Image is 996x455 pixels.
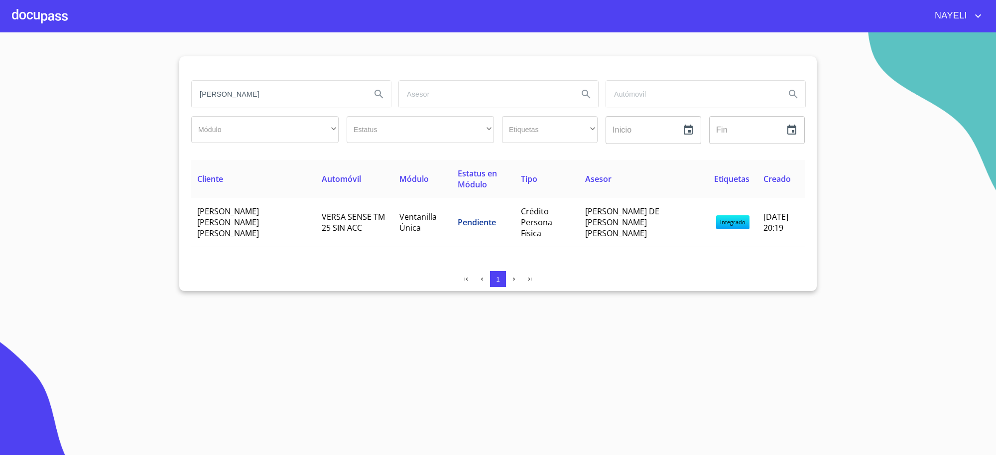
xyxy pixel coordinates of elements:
div: ​ [191,116,339,143]
input: search [606,81,777,108]
button: Search [367,82,391,106]
span: Automóvil [322,173,361,184]
span: Ventanilla Única [399,211,437,233]
div: ​ [502,116,598,143]
span: Tipo [521,173,537,184]
span: Asesor [585,173,612,184]
span: integrado [716,215,749,229]
span: Pendiente [458,217,496,228]
span: Estatus en Módulo [458,168,497,190]
button: Search [574,82,598,106]
span: Etiquetas [714,173,749,184]
span: [DATE] 20:19 [763,211,788,233]
input: search [399,81,570,108]
span: 1 [496,276,499,283]
span: [PERSON_NAME] DE [PERSON_NAME] [PERSON_NAME] [585,206,659,239]
span: Creado [763,173,791,184]
div: ​ [347,116,494,143]
button: account of current user [927,8,984,24]
span: VERSA SENSE TM 25 SIN ACC [322,211,385,233]
span: Módulo [399,173,429,184]
input: search [192,81,363,108]
span: Crédito Persona Física [521,206,552,239]
span: Cliente [197,173,223,184]
button: 1 [490,271,506,287]
span: NAYELI [927,8,972,24]
span: [PERSON_NAME] [PERSON_NAME] [PERSON_NAME] [197,206,259,239]
button: Search [781,82,805,106]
